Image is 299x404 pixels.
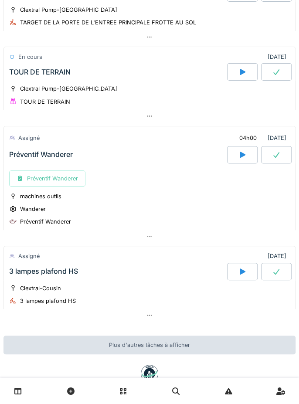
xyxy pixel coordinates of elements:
div: Plus d'autres tâches à afficher [3,336,296,354]
div: 04h00 [239,134,257,142]
div: Wanderer [20,205,46,213]
div: TOUR DE TERRAIN [9,68,71,76]
div: Clextral Pump-[GEOGRAPHIC_DATA] [20,6,117,14]
div: Assigné [18,134,40,142]
div: Préventif Wanderer [20,217,71,226]
div: 3 lampes plafond HS [9,267,78,275]
img: badge-BVDL4wpA.svg [141,365,158,382]
div: [DATE] [268,53,290,61]
div: 3 lampes plafond HS [20,297,76,305]
div: Clextral Pump-[GEOGRAPHIC_DATA] [20,85,117,93]
div: Clextral-Cousin [20,284,61,292]
div: TOUR DE TERRAIN [20,98,70,106]
div: TARGET DE LA PORTE DE L'ENTREE PRINCIPALE FROTTE AU SOL [20,18,196,27]
div: [DATE] [268,252,290,260]
div: En cours [18,53,42,61]
div: Préventif Wanderer [9,170,85,187]
div: Préventif Wanderer [9,150,73,159]
div: machines outils [20,192,61,200]
div: [DATE] [232,130,290,146]
div: Assigné [18,252,40,260]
